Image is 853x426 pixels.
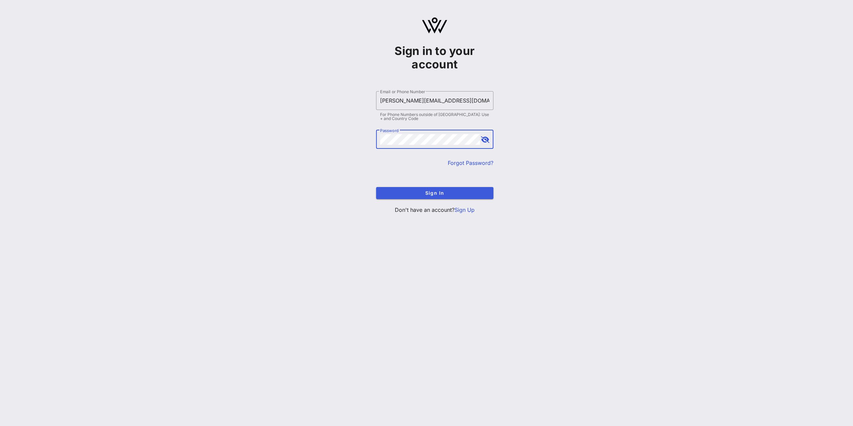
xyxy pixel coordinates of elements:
label: Email or Phone Number [380,89,425,94]
button: Sign In [376,187,493,199]
div: For Phone Numbers outside of [GEOGRAPHIC_DATA]: Use + and Country Code [380,113,489,121]
p: Don't have an account? [376,206,493,214]
h1: Sign in to your account [376,44,493,71]
button: append icon [481,136,489,143]
a: Sign Up [454,206,475,213]
span: Sign In [381,190,488,196]
a: Forgot Password? [448,160,493,166]
label: Password [380,128,399,133]
img: logo.svg [422,17,447,34]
